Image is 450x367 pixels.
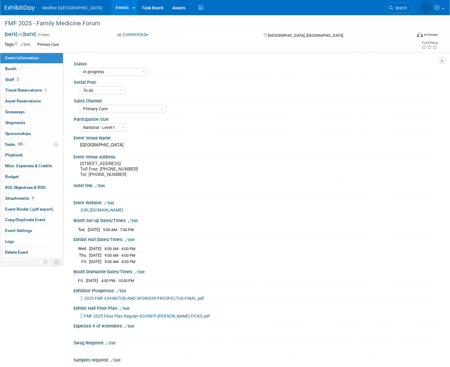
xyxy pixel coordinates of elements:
a: Edit [116,289,126,293]
div: Samples required: [73,356,438,363]
pre: [STREET_ADDRESS] Toll Free: [PHONE_NUMBER] Tel: [PHONE_NUMBER] [80,161,219,177]
span: Giveaways [5,109,25,114]
a: Edit [125,238,135,242]
div: Exhibit Hall Dates/Times: [73,235,438,243]
span: 5 [31,196,35,200]
a: Logs [0,236,63,247]
span: to [17,32,23,37]
td: Tags [5,41,30,48]
div: Status: [74,59,435,67]
td: Personalize Event Tab Strip [40,258,51,266]
td: Toggle Event Tabs [51,258,63,266]
span: Staff [5,77,20,82]
a: Edit [135,270,145,274]
a: Edit [104,201,114,205]
a: Edit [95,184,105,188]
span: 9:00 AM - 4:00 PM [105,253,135,258]
a: Edit [124,324,134,328]
div: Expected # of Attendees: [73,322,438,329]
span: Attachments [5,196,35,201]
td: [DATE] [89,252,102,259]
td: Fri. [78,278,86,284]
td: Wed. [78,246,89,252]
div: [GEOGRAPHIC_DATA] [78,140,433,150]
span: 4:00 PM - 10:00 PM [101,278,134,283]
a: Shipments [0,118,63,128]
a: Asset Reservations [0,96,63,106]
div: Event Rating [421,41,438,44]
span: Copy/Duplicate Event [5,217,45,222]
div: Event Venue Name: [73,133,438,141]
a: Playbook [0,150,63,160]
td: Tue. [78,226,88,233]
span: Logs [5,239,14,244]
span: [DATE] [DATE] [5,32,36,37]
span: Event Information [5,55,39,60]
td: [DATE] [89,246,102,252]
a: Edit [120,306,130,311]
a: Booth [0,64,63,74]
img: Violet Buha [420,2,432,14]
a: Sponsorships [0,128,63,139]
td: [DATE] [86,278,98,284]
span: Sponsorships [5,131,31,136]
div: Exhibitor Prospectus: [73,286,438,294]
div: Sales Channel: [74,96,435,104]
a: Event Settings [0,225,63,236]
div: Booth Set-up Dates/Times: [73,216,438,224]
span: 1 [43,88,48,93]
span: Event Binder (.pdf export) [5,207,53,212]
i: Booth reservation complete [19,67,22,70]
span: 9:00 AM - 4:00 PM [105,259,135,264]
img: Format-Inperson.png [417,32,423,37]
a: Edit [20,42,30,47]
div: Swag Required: [73,338,438,346]
div: Hotel link: [73,181,438,189]
a: FMF 2025 Floor Plan Regular-GOVNFP-[PERSON_NAME] PICKS.pdf [80,314,210,318]
div: Social Post: [74,78,435,85]
span: 8:00 AM - 4:00 PM [105,246,135,251]
span: [GEOGRAPHIC_DATA], [GEOGRAPHIC_DATA] [268,33,343,38]
div: Exhibit Hall Floor Plan: [73,304,438,312]
img: ExhibitDay [5,5,35,11]
span: Search [393,6,407,10]
a: Attachments5 [0,193,63,204]
a: Staff2 [0,74,63,85]
td: [DATE] [89,259,102,265]
a: Misc. Expenses & Credits [0,161,63,171]
span: Budget [5,174,19,179]
span: 9:00 AM - 7:00 PM [103,227,134,232]
span: ROI, Objectives & ROO [5,185,45,190]
a: [URL][DOMAIN_NAME] [81,208,123,212]
a: Event Binder (.pdf export) [0,204,63,215]
a: Edit [106,341,116,345]
a: Search [385,3,413,13]
div: Event Venue Address: [73,152,438,160]
span: Travel Reservations [5,88,48,93]
a: Budget [0,171,63,182]
a: ROI, Objectives & ROO [0,182,63,193]
span: (3 days) [37,33,50,37]
div: Primary Care [36,42,61,48]
span: 50% [17,142,25,146]
span: Medline [GEOGRAPHIC_DATA] [42,5,102,10]
div: In-Person [424,33,438,37]
div: FMF 2025 - Family Medicine Forum [3,18,401,29]
span: Playbook [5,152,23,157]
a: Travel Reservations1 [0,85,63,96]
div: Event Format [373,31,438,40]
td: Fri. [78,259,89,265]
td: Thu. [78,252,89,259]
a: Event Information [0,53,63,63]
div: Booth Dismantle Dates/Times: [73,267,438,275]
a: Edit [128,219,138,223]
span: 2 [16,77,20,82]
span: Asset Reservations [5,99,41,103]
div: Participation Size: [74,115,435,122]
a: Delete Event [0,247,63,258]
span: Event Settings [5,228,32,233]
span: Misc. Expenses & Credits [5,163,52,168]
span: FMF 2025 Floor Plan Regular-GOVNFP-[PERSON_NAME] PICKS.pdf [84,314,210,318]
a: Giveaways [0,107,63,117]
div: Event Website: [73,198,438,206]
